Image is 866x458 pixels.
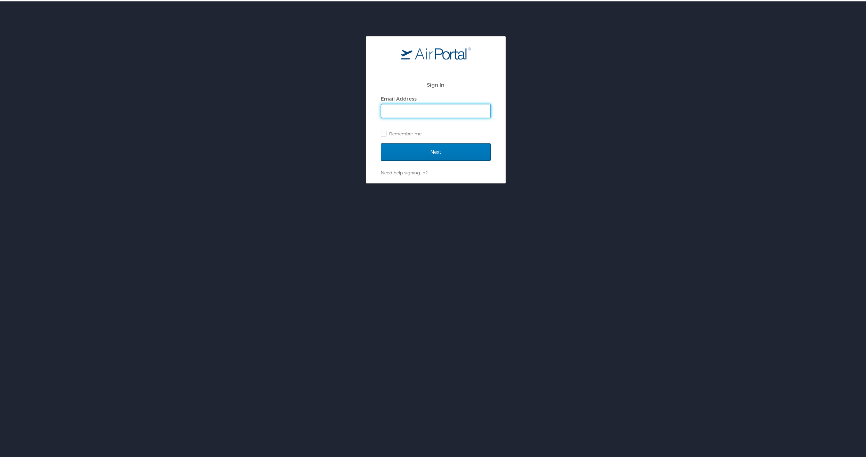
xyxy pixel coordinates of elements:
[381,94,417,100] label: Email Address
[381,79,491,87] h2: Sign In
[381,142,491,159] input: Next
[381,127,491,137] label: Remember me
[401,46,471,58] img: logo
[381,168,427,174] a: Need help signing in?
